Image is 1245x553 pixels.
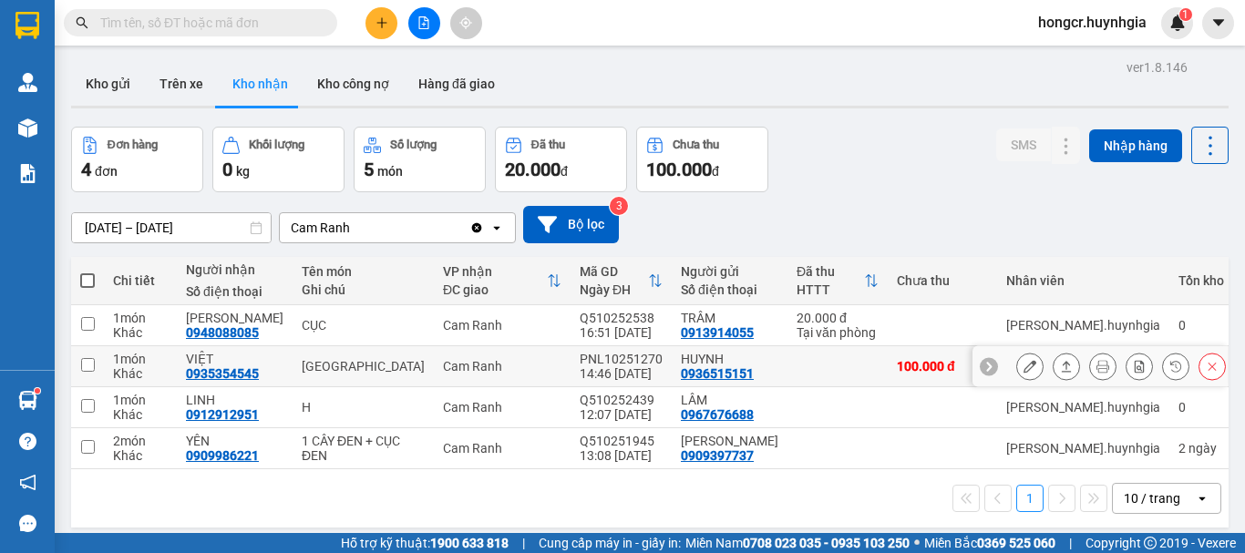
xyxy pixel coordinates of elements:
[1210,15,1227,31] span: caret-down
[797,282,864,297] div: HTTT
[113,366,168,381] div: Khác
[352,219,354,237] input: Selected Cam Ranh.
[495,127,627,192] button: Đã thu20.000đ
[712,164,719,179] span: đ
[580,264,648,279] div: Mã GD
[443,282,547,297] div: ĐC giao
[1124,489,1180,507] div: 10 / trang
[390,138,437,151] div: Số lượng
[302,318,425,333] div: CỤC
[580,407,663,422] div: 12:07 [DATE]
[646,159,712,180] span: 100.000
[685,533,910,553] span: Miền Nam
[681,311,778,325] div: TRÂM
[1182,8,1188,21] span: 1
[681,282,778,297] div: Số điện thoại
[218,62,303,106] button: Kho nhận
[354,127,486,192] button: Số lượng5món
[18,118,37,138] img: warehouse-icon
[443,359,561,374] div: Cam Ranh
[681,325,754,340] div: 0913914055
[1144,537,1157,549] span: copyright
[249,138,304,151] div: Khối lượng
[212,127,345,192] button: Khối lượng0kg
[681,448,754,463] div: 0909397737
[580,366,663,381] div: 14:46 [DATE]
[1178,273,1224,288] div: Tồn kho
[303,62,404,106] button: Kho công nợ
[71,62,145,106] button: Kho gửi
[376,16,388,29] span: plus
[523,206,619,243] button: Bộ lọc
[186,407,259,422] div: 0912912951
[489,220,504,235] svg: open
[186,393,283,407] div: LINH
[450,7,482,39] button: aim
[19,515,36,532] span: message
[365,7,397,39] button: plus
[95,164,118,179] span: đơn
[145,62,218,106] button: Trên xe
[76,16,88,29] span: search
[743,536,910,550] strong: 0708 023 035 - 0935 103 250
[1089,129,1182,162] button: Nhập hàng
[1188,441,1217,456] span: ngày
[1006,400,1160,415] div: nguyen.huynhgia
[1179,8,1192,21] sup: 1
[1006,318,1160,333] div: nguyen.huynhgia
[681,366,754,381] div: 0936515151
[1169,15,1186,31] img: icon-new-feature
[914,539,920,547] span: ⚪️
[1016,485,1044,512] button: 1
[443,441,561,456] div: Cam Ranh
[18,164,37,183] img: solution-icon
[580,325,663,340] div: 16:51 [DATE]
[291,219,350,237] div: Cam Ranh
[1006,441,1160,456] div: nguyen.huynhgia
[673,138,719,151] div: Chưa thu
[113,434,168,448] div: 2 món
[580,448,663,463] div: 13:08 [DATE]
[113,325,168,340] div: Khác
[302,282,425,297] div: Ghi chú
[1127,57,1188,77] div: ver 1.8.146
[1016,353,1044,380] div: Sửa đơn hàng
[113,448,168,463] div: Khác
[113,352,168,366] div: 1 món
[522,533,525,553] span: |
[341,533,509,553] span: Hỗ trợ kỹ thuật:
[797,264,864,279] div: Đã thu
[787,257,888,305] th: Toggle SortBy
[610,197,628,215] sup: 3
[797,311,879,325] div: 20.000 đ
[531,138,565,151] div: Đã thu
[1178,441,1224,456] div: 2
[897,359,988,374] div: 100.000 đ
[561,164,568,179] span: đ
[186,311,283,325] div: KHÁNH LINH
[459,16,472,29] span: aim
[505,159,561,180] span: 20.000
[469,220,484,235] svg: Clear value
[377,164,403,179] span: món
[430,536,509,550] strong: 1900 633 818
[113,311,168,325] div: 1 món
[580,352,663,366] div: PNL10251270
[897,273,988,288] div: Chưa thu
[404,62,509,106] button: Hàng đã giao
[113,407,168,422] div: Khác
[681,352,778,366] div: HUYNH
[681,393,778,407] div: LÂM
[302,400,425,415] div: H
[18,73,37,92] img: warehouse-icon
[186,448,259,463] div: 0909986221
[236,164,250,179] span: kg
[72,213,271,242] input: Select a date range.
[443,264,547,279] div: VP nhận
[977,536,1055,550] strong: 0369 525 060
[1069,533,1072,553] span: |
[681,407,754,422] div: 0967676688
[100,13,315,33] input: Tìm tên, số ĐT hoặc mã đơn
[681,264,778,279] div: Người gửi
[924,533,1055,553] span: Miền Bắc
